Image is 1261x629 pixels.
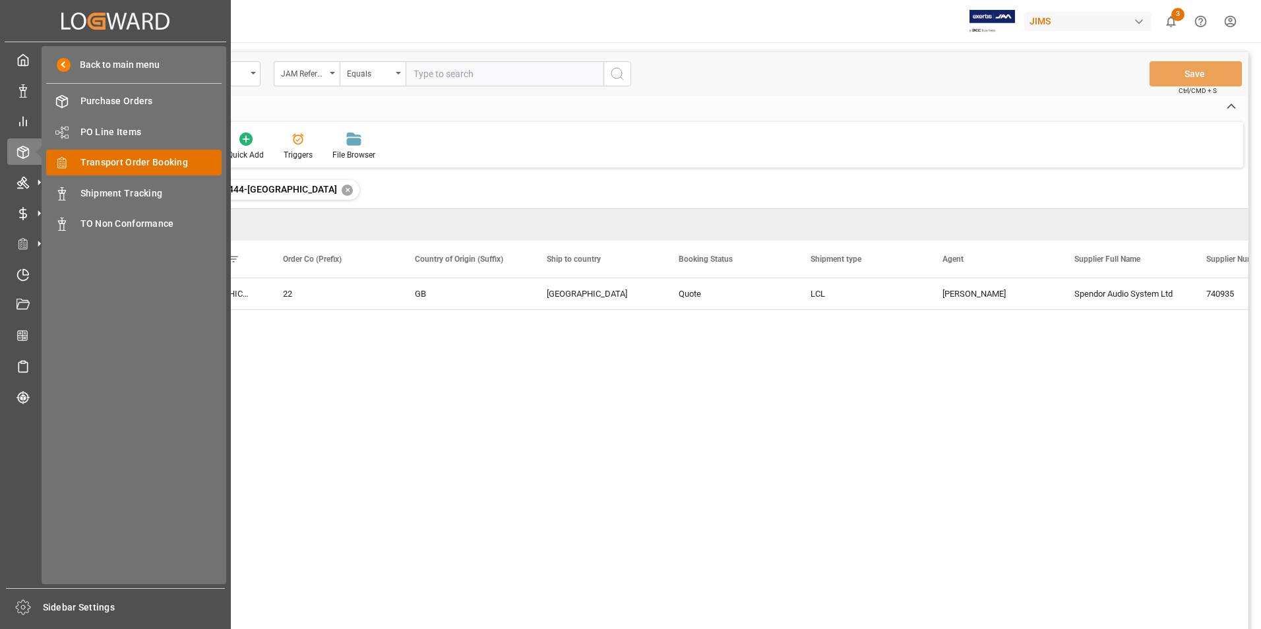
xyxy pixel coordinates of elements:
[46,150,222,175] a: Transport Order Booking
[679,279,779,309] div: Quote
[204,184,337,195] span: 22-11444-[GEOGRAPHIC_DATA]
[46,119,222,144] a: PO Line Items
[1074,255,1140,264] span: Supplier Full Name
[406,61,603,86] input: Type to search
[332,149,375,161] div: File Browser
[340,61,406,86] button: open menu
[7,108,224,134] a: My Reports
[7,322,224,348] a: CO2 Calculator
[1156,7,1186,36] button: show 3 new notifications
[46,88,222,114] a: Purchase Orders
[71,58,160,72] span: Back to main menu
[80,156,222,169] span: Transport Order Booking
[80,125,222,139] span: PO Line Items
[347,65,392,80] div: Equals
[603,61,631,86] button: search button
[811,279,911,309] div: LCL
[942,279,1043,309] div: [PERSON_NAME]
[7,47,224,73] a: My Cockpit
[342,185,353,196] div: ✕
[7,261,224,287] a: Timeslot Management V2
[80,187,222,200] span: Shipment Tracking
[80,217,222,231] span: TO Non Conformance
[283,255,342,264] span: Order Co (Prefix)
[942,255,964,264] span: Agent
[281,65,326,80] div: JAM Reference Number
[46,211,222,237] a: TO Non Conformance
[1179,86,1217,96] span: Ctrl/CMD + S
[547,279,647,309] div: [GEOGRAPHIC_DATA]
[43,601,226,614] span: Sidebar Settings
[1150,61,1242,86] button: Save
[1024,9,1156,34] button: JIMS
[811,255,861,264] span: Shipment type
[228,149,264,161] div: Quick Add
[1171,8,1184,21] span: 3
[415,255,503,264] span: Country of Origin (Suffix)
[415,279,515,309] div: GB
[7,384,224,409] a: Tracking Shipment
[679,255,733,264] span: Booking Status
[46,180,222,206] a: Shipment Tracking
[274,61,340,86] button: open menu
[7,292,224,318] a: Document Management
[969,10,1015,33] img: Exertis%20JAM%20-%20Email%20Logo.jpg_1722504956.jpg
[1186,7,1215,36] button: Help Center
[7,353,224,379] a: Sailing Schedules
[1024,12,1151,31] div: JIMS
[284,149,313,161] div: Triggers
[80,94,222,108] span: Purchase Orders
[7,77,224,103] a: Data Management
[547,255,601,264] span: Ship to country
[1059,278,1190,309] div: Spendor Audio System Ltd
[283,279,383,309] div: 22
